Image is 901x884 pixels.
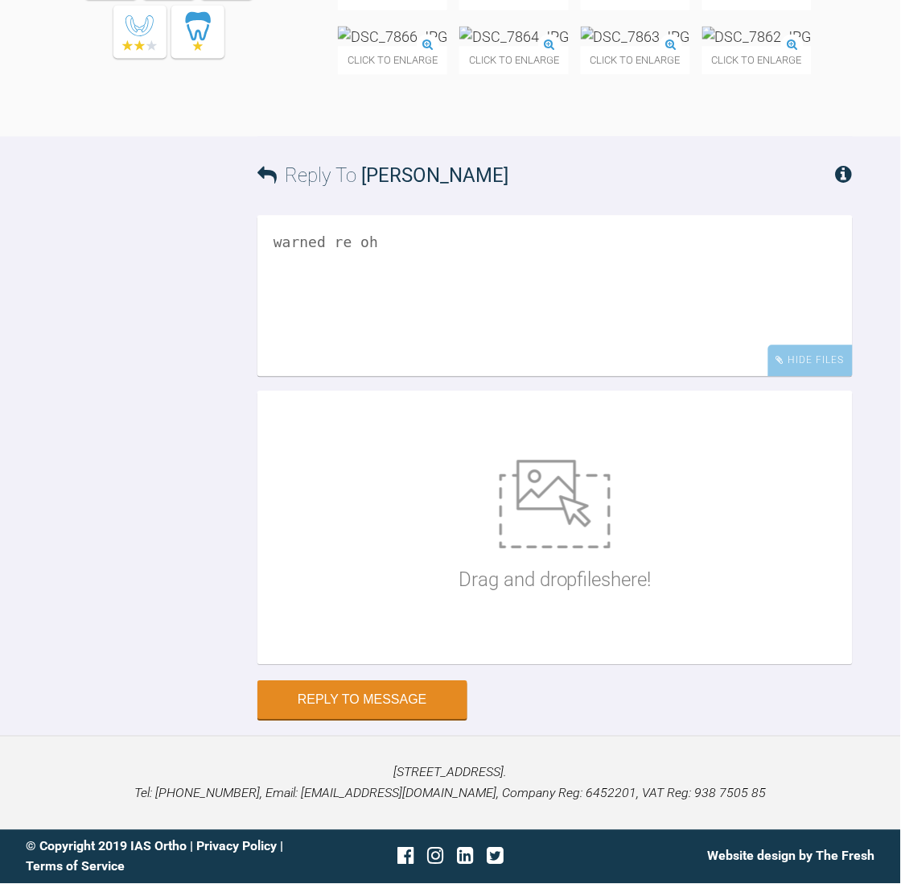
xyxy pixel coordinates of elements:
img: DSC_7863.JPG [581,27,690,47]
span: Click to enlarge [702,47,812,75]
p: Drag and drop files here! [459,565,652,596]
h3: Reply To [257,161,508,192]
div: Hide Files [768,345,853,377]
a: Terms of Service [26,859,125,874]
button: Reply to Message [257,681,467,720]
img: DSC_7862.JPG [702,27,812,47]
img: DSC_7866.JPG [338,27,447,47]
div: © Copyright 2019 IAS Ortho | | [26,836,309,878]
img: DSC_7864.JPG [459,27,569,47]
textarea: warned re oh [257,216,853,377]
span: Click to enlarge [581,47,690,75]
p: [STREET_ADDRESS]. Tel: [PHONE_NUMBER], Email: [EMAIL_ADDRESS][DOMAIN_NAME], Company Reg: 6452201,... [26,762,875,803]
a: Website design by The Fresh [708,849,875,864]
span: Click to enlarge [459,47,569,75]
a: Privacy Policy [196,839,277,854]
span: Click to enlarge [338,47,447,75]
span: [PERSON_NAME] [361,165,508,188]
